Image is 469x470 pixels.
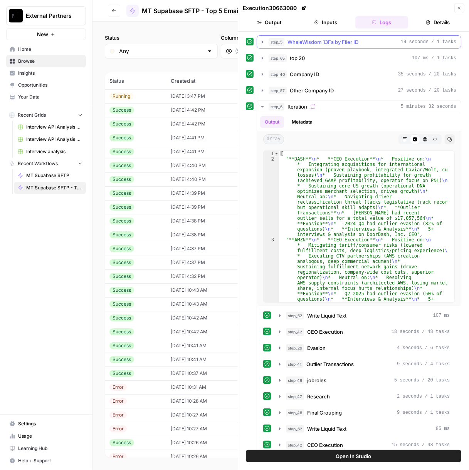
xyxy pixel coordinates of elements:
span: 85 ms [436,425,450,432]
td: [DATE] 10:26 AM [166,450,249,463]
span: MT Supabase SFTP - Top 5 Email [26,184,82,191]
span: step_48 [286,409,304,416]
div: Success [109,301,134,308]
span: 107 ms / 1 tasks [412,55,456,62]
span: Your Data [18,94,82,100]
span: step_42 [286,328,304,336]
div: Success [109,120,134,127]
span: Write Liquid Text [307,312,346,319]
span: Home [18,46,82,53]
a: MT Supabase SFTP [14,169,86,182]
div: Success [109,176,134,183]
td: [DATE] 4:42 PM [166,117,249,131]
div: Success [109,356,134,363]
td: [DATE] 10:43 AM [166,297,249,311]
span: CEO Execution [307,441,343,449]
td: [DATE] 4:41 PM [166,145,249,159]
td: [DATE] 10:42 AM [166,325,249,339]
a: Settings [6,418,86,430]
div: Error [109,453,127,460]
button: 35 seconds / 20 tasks [257,68,461,80]
div: Execution 30663080 [243,4,308,12]
button: 85 ms [274,423,454,435]
button: Recent Workflows [6,158,86,169]
div: 1 [264,151,279,156]
span: step_57 [269,87,287,94]
span: 107 ms [433,312,450,319]
span: Open In Studio [336,452,372,460]
div: 2 [264,156,279,237]
button: 9 seconds / 4 tasks [274,358,454,370]
td: [DATE] 10:37 AM [166,366,249,380]
td: [DATE] 4:37 PM [166,256,249,269]
span: Interview API Analysis Earnings First Grid (1) [26,136,82,143]
a: Your Data [6,91,86,103]
div: Success [109,162,134,169]
div: Error [109,425,127,432]
span: External Partners [26,12,72,20]
span: Write Liquid Text [307,425,346,433]
div: Success [109,204,134,211]
span: step_41 [286,360,303,368]
input: Any [119,47,203,55]
button: Metadata [287,116,317,128]
span: (80 records) [105,59,457,72]
span: Outlier Transactions [306,360,354,368]
label: Columns [221,34,334,42]
span: Iteration [287,103,307,110]
div: Success [109,107,134,114]
a: Browse [6,55,86,67]
button: Recent Grids [6,109,86,121]
td: [DATE] 4:32 PM [166,269,249,283]
span: Final Grouping [307,409,342,416]
span: Help + Support [18,457,82,464]
td: [DATE] 4:40 PM [166,159,249,172]
span: Recent Grids [18,112,46,119]
div: Running [109,93,133,100]
button: Inputs [299,16,352,28]
div: Success [109,328,134,335]
a: Learning Hub [6,442,86,455]
div: Success [109,439,134,446]
button: 15 seconds / 48 tasks [274,439,454,451]
div: Success [109,148,134,155]
button: New [6,28,86,40]
a: Interview API Analysis Earnings First Grid (1) (Copy) [14,121,86,133]
td: [DATE] 4:38 PM [166,214,249,228]
td: [DATE] 10:28 AM [166,394,249,408]
span: Other Company ID [290,87,334,94]
span: jobroles [307,376,326,384]
span: 15 seconds / 48 tasks [392,442,450,448]
div: Success [109,342,134,349]
span: New [37,30,48,38]
span: 4 seconds / 6 tasks [397,345,450,351]
span: 5 seconds / 20 tasks [394,377,450,384]
span: 27 seconds / 20 tasks [398,87,456,94]
td: [DATE] 4:38 PM [166,228,249,242]
span: Insights [18,70,82,77]
td: [DATE] 4:42 PM [166,103,249,117]
button: Open In Studio [246,450,461,462]
a: Usage [6,430,86,442]
button: 5 minutes 32 seconds [257,100,461,113]
button: 2 seconds / 1 tasks [274,390,454,403]
span: step_62 [286,425,304,433]
img: External Partners Logo [9,9,23,23]
td: [DATE] 4:41 PM [166,131,249,145]
td: [DATE] 10:41 AM [166,353,249,366]
button: 107 ms / 1 tasks [257,52,461,64]
span: Evasion [307,344,326,352]
span: 5 minutes 32 seconds [401,103,456,110]
a: Home [6,43,86,55]
button: Details [411,16,464,28]
td: [DATE] 3:47 PM [166,89,249,103]
button: 4 seconds / 6 tasks [274,342,454,354]
span: Company ID [290,70,319,78]
div: Success [109,134,134,141]
span: top 20 [290,54,305,62]
td: [DATE] 10:26 AM [166,436,249,450]
td: [DATE] 10:31 AM [166,380,249,394]
button: 18 seconds / 48 tasks [274,326,454,338]
span: step_47 [286,393,304,400]
span: 35 seconds / 20 tasks [398,71,456,78]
